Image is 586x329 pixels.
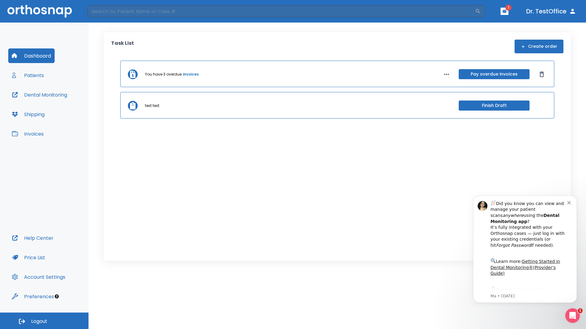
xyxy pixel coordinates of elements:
[27,103,103,109] p: Message from Ma, sent 8w ago
[8,107,48,122] button: Shipping
[111,40,134,53] p: Task List
[103,9,108,14] button: Dismiss notification
[145,103,159,108] p: test test
[565,308,580,323] iframe: Intercom live chat
[27,96,103,127] div: Download the app: | ​ Let us know if you need help getting started!
[459,101,530,111] button: Finish Draft
[145,72,182,77] p: You have 3 overdue
[31,318,47,325] span: Logout
[8,270,69,284] button: Account Settings
[537,69,547,79] button: Dismiss
[464,190,586,306] iframe: Intercom notifications message
[54,294,60,299] div: Tooltip anchor
[8,250,49,265] button: Price List
[8,87,71,102] button: Dental Monitoring
[87,5,475,17] input: Search by Patient Name or Case #
[8,48,55,63] button: Dashboard
[505,5,512,11] span: 1
[183,72,199,77] a: invoices
[515,40,563,53] button: Create order
[8,126,47,141] button: Invoices
[8,289,58,304] button: Preferences
[8,68,48,83] button: Patients
[8,231,57,245] button: Help Center
[7,5,72,17] img: Orthosnap
[578,308,583,313] span: 1
[524,6,579,17] button: Dr. TestOffice
[459,69,530,79] button: Pay overdue invoices
[27,97,81,108] a: App Store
